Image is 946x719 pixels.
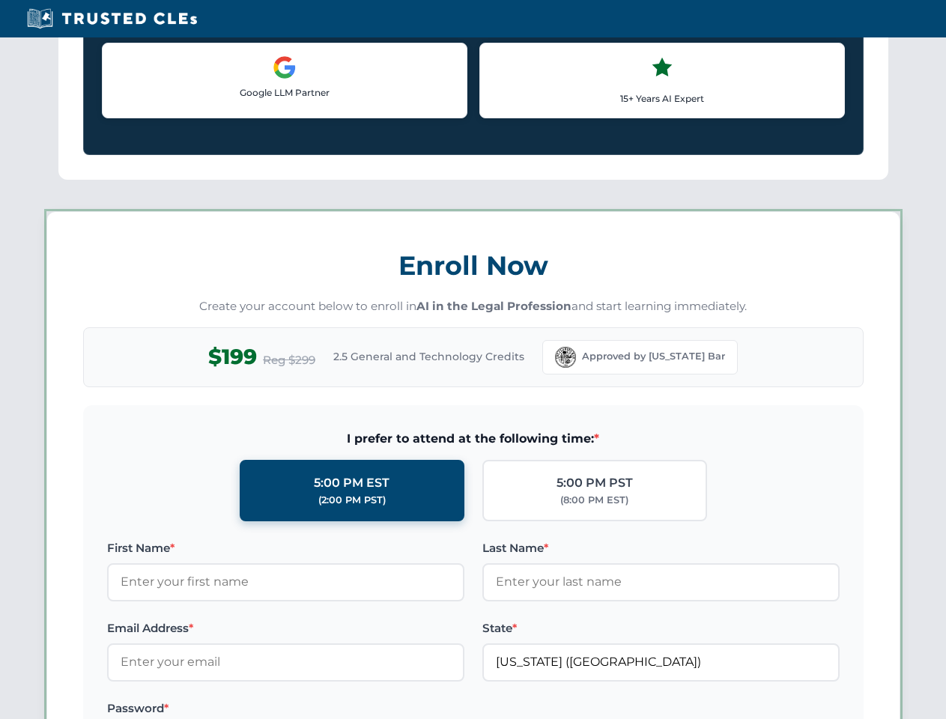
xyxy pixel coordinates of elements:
strong: AI in the Legal Profession [416,299,571,313]
p: Google LLM Partner [115,85,455,100]
p: 15+ Years AI Expert [492,91,832,106]
div: 5:00 PM EST [314,473,389,493]
label: Password [107,700,464,718]
p: Create your account below to enroll in and start learning immediately. [83,298,864,315]
div: (2:00 PM PST) [318,493,386,508]
span: Approved by [US_STATE] Bar [582,349,725,364]
span: I prefer to attend at the following time: [107,429,840,449]
img: Florida Bar [555,347,576,368]
input: Florida (FL) [482,643,840,681]
input: Enter your first name [107,563,464,601]
label: Last Name [482,539,840,557]
h3: Enroll Now [83,242,864,289]
label: Email Address [107,619,464,637]
img: Trusted CLEs [22,7,201,30]
span: $199 [208,340,257,374]
input: Enter your last name [482,563,840,601]
span: 2.5 General and Technology Credits [333,348,524,365]
label: First Name [107,539,464,557]
div: 5:00 PM PST [557,473,633,493]
input: Enter your email [107,643,464,681]
span: Reg $299 [263,351,315,369]
label: State [482,619,840,637]
img: Google [273,55,297,79]
div: (8:00 PM EST) [560,493,628,508]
